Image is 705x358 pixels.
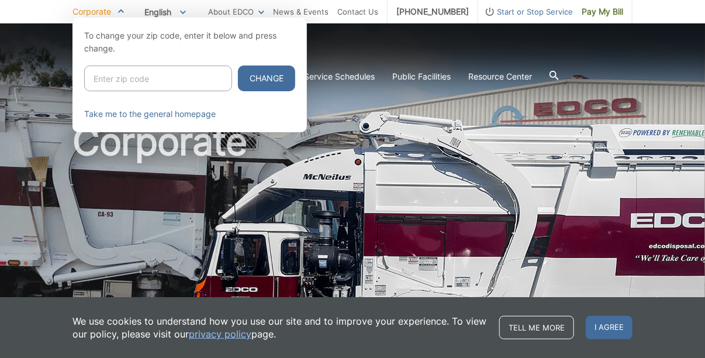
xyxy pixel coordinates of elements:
button: Change [238,66,295,91]
a: privacy policy [189,328,251,340]
a: Take me to the general homepage [84,108,216,121]
span: Corporate [72,6,111,16]
input: Enter zip code [84,66,232,91]
a: About EDCO [208,5,264,18]
a: Contact Us [337,5,378,18]
a: Tell me more [499,316,574,339]
a: News & Events [273,5,329,18]
span: Pay My Bill [582,5,623,18]
p: To change your zip code, enter it below and press change. [84,29,295,55]
span: English [136,2,195,22]
p: We use cookies to understand how you use our site and to improve your experience. To view our pol... [72,315,488,340]
span: I agree [586,316,633,339]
